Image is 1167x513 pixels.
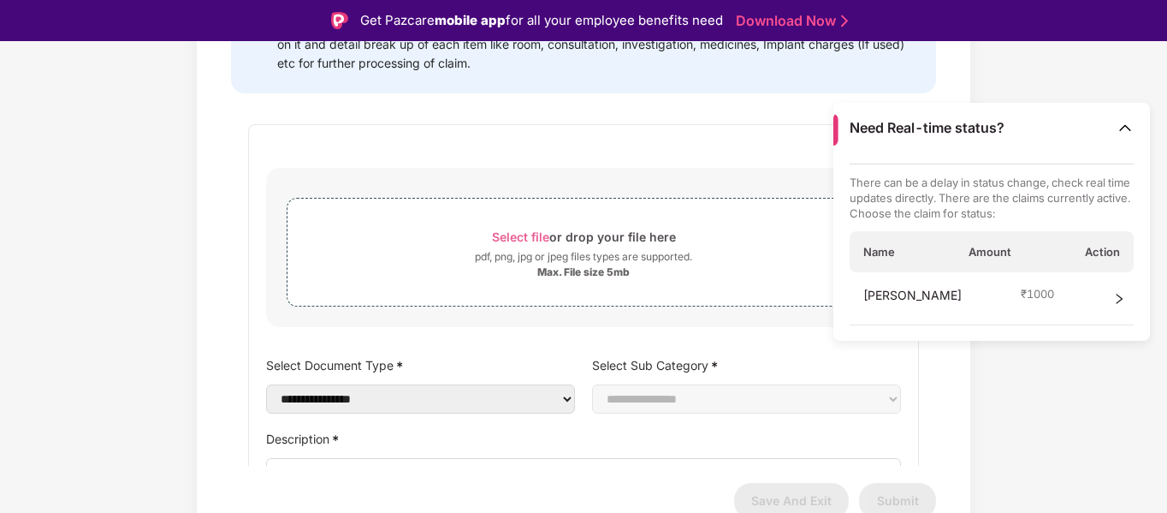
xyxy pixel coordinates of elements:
[435,12,506,28] strong: mobile app
[751,493,832,508] span: Save And Exit
[331,12,348,29] img: Logo
[266,353,575,378] label: Select Document Type
[1117,119,1134,136] img: Toggle Icon
[537,265,630,279] div: Max. File size 5mb
[863,244,895,259] span: Name
[1021,286,1054,301] span: ₹ 1000
[1085,244,1120,259] span: Action
[360,10,723,31] div: Get Pazcare for all your employee benefits need
[850,175,1134,221] p: There can be a delay in status change, check real time updates directly. There are the claims cur...
[1113,286,1125,312] span: right
[287,212,880,293] span: Select fileor drop your file herepdf, png, jpg or jpeg files types are supported.Max. File size 5mb
[475,248,692,265] div: pdf, png, jpg or jpeg files types are supported.
[877,493,919,508] span: Submit
[841,12,848,30] img: Stroke
[492,230,549,244] span: Select file
[592,353,901,378] label: Select Sub Category
[266,427,901,451] label: Description
[863,286,962,312] span: [PERSON_NAME]
[850,119,1004,137] span: Need Real-time status?
[969,244,1011,259] span: Amount
[492,225,676,248] div: or drop your file here
[736,12,843,30] a: Download Now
